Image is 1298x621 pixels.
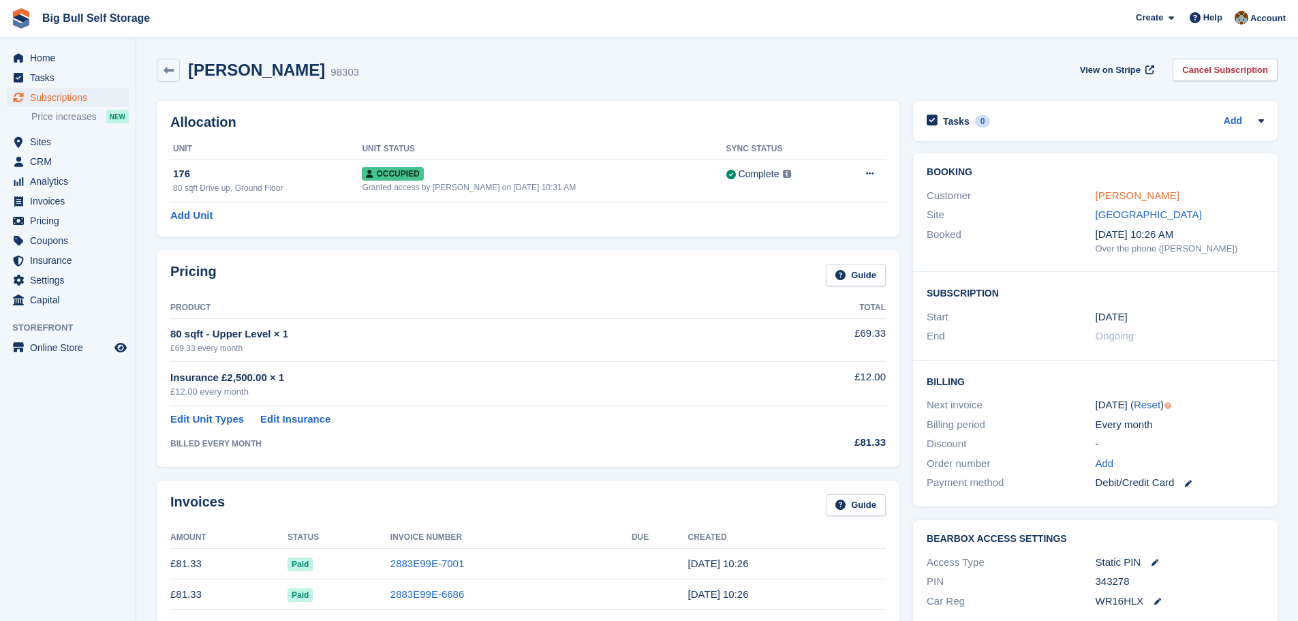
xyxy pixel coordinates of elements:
span: Help [1203,11,1222,25]
a: menu [7,88,129,107]
a: Guide [826,264,886,286]
div: Static PIN [1096,555,1264,571]
h2: Tasks [943,115,970,127]
td: £81.33 [170,549,288,579]
a: menu [7,271,129,290]
div: 343278 [1096,574,1264,590]
span: Home [30,48,112,67]
div: 80 sqft Drive up, Ground Floor [173,182,362,194]
div: [DATE] 10:26 AM [1096,227,1264,243]
a: View on Stripe [1075,59,1157,81]
th: Status [288,527,390,549]
div: £12.00 every month [170,385,769,399]
div: Tooltip anchor [1162,399,1174,412]
div: 98303 [330,65,359,80]
a: Add Unit [170,208,213,224]
a: menu [7,172,129,191]
th: Due [632,527,688,549]
a: Guide [826,494,886,517]
a: menu [7,152,129,171]
div: Booked [927,227,1095,256]
a: Edit Unit Types [170,412,244,427]
div: Order number [927,456,1095,472]
div: Access Type [927,555,1095,571]
span: Ongoing [1096,330,1134,342]
h2: Billing [927,374,1264,388]
th: Unit Status [362,138,726,160]
div: BILLED EVERY MONTH [170,438,769,450]
div: Payment method [927,475,1095,491]
img: icon-info-grey-7440780725fd019a000dd9b08b2336e03edf1995a4989e88bcd33f0948082b44.svg [783,170,791,178]
div: 80 sqft - Upper Level × 1 [170,327,769,342]
div: NEW [106,110,129,123]
span: Tasks [30,68,112,87]
a: [PERSON_NAME] [1096,190,1179,201]
td: £69.33 [769,318,886,361]
a: Cancel Subscription [1173,59,1278,81]
div: 176 [173,166,362,182]
span: Price increases [31,110,97,123]
h2: BearBox Access Settings [927,534,1264,545]
td: £81.33 [170,579,288,610]
div: £69.33 every month [170,342,769,354]
div: Discount [927,436,1095,452]
a: menu [7,338,129,357]
span: Analytics [30,172,112,191]
span: Insurance [30,251,112,270]
span: Paid [288,588,313,602]
a: Add [1096,456,1114,472]
div: Insurance £2,500.00 × 1 [170,370,769,386]
h2: Allocation [170,115,886,130]
a: menu [7,211,129,230]
h2: Subscription [927,286,1264,299]
th: Sync Status [726,138,837,160]
a: menu [7,290,129,309]
a: [GEOGRAPHIC_DATA] [1096,209,1202,220]
div: £81.33 [769,435,886,451]
span: Paid [288,558,313,571]
div: Billing period [927,417,1095,433]
span: Account [1250,12,1286,25]
div: Site [927,207,1095,223]
span: Occupied [362,167,423,181]
a: Reset [1134,399,1160,410]
div: Next invoice [927,397,1095,413]
a: Preview store [112,339,129,356]
span: View on Stripe [1080,63,1141,77]
a: Price increases NEW [31,109,129,124]
a: 2883E99E-6686 [390,588,464,600]
a: menu [7,68,129,87]
time: 2025-07-28 09:26:25 UTC [688,588,749,600]
div: Start [927,309,1095,325]
span: CRM [30,152,112,171]
div: Every month [1096,417,1264,433]
h2: Booking [927,167,1264,178]
span: Subscriptions [30,88,112,107]
span: Invoices [30,192,112,211]
div: PIN [927,574,1095,590]
th: Invoice Number [390,527,632,549]
div: Granted access by [PERSON_NAME] on [DATE] 10:31 AM [362,181,726,194]
a: 2883E99E-7001 [390,558,464,569]
div: Over the phone ([PERSON_NAME]) [1096,242,1264,256]
img: Mike Llewellen Palmer [1235,11,1248,25]
span: Settings [30,271,112,290]
div: - [1096,436,1264,452]
time: 2025-08-28 09:26:33 UTC [688,558,749,569]
a: Big Bull Self Storage [37,7,155,29]
div: Debit/Credit Card [1096,475,1264,491]
th: Product [170,297,769,319]
a: menu [7,48,129,67]
h2: Invoices [170,494,225,517]
span: Create [1136,11,1163,25]
a: menu [7,231,129,250]
span: Capital [30,290,112,309]
div: WR16HLX [1096,594,1264,609]
div: Complete [739,167,779,181]
span: Sites [30,132,112,151]
div: Car Reg [927,594,1095,609]
div: 0 [975,115,991,127]
img: stora-icon-8386f47178a22dfd0bd8f6a31ec36ba5ce8667c1dd55bd0f319d3a0aa187defe.svg [11,8,31,29]
a: menu [7,192,129,211]
h2: Pricing [170,264,217,286]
